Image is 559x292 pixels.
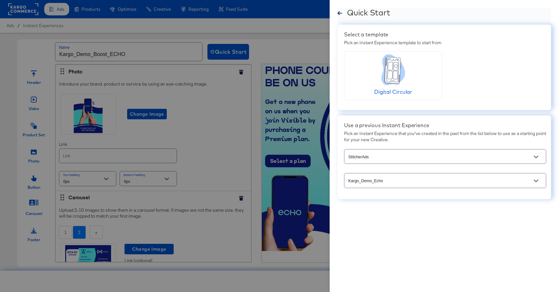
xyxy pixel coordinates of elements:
[347,8,390,17] div: Quick Start
[531,152,541,162] button: Open
[531,176,541,186] button: Open
[344,122,546,128] div: Use a previous Instant Experience
[374,88,412,95] span: Digital Circular
[347,153,533,161] input: Select a Fanpage for your Instant Experience
[344,40,546,46] div: Pick an Instant Experience template to start from
[344,31,546,38] div: Select a template
[347,177,533,185] input: Select an Instant Experience
[344,130,546,143] div: Pick an Instant Experience that you've created in the past from the list below to use as a starti...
